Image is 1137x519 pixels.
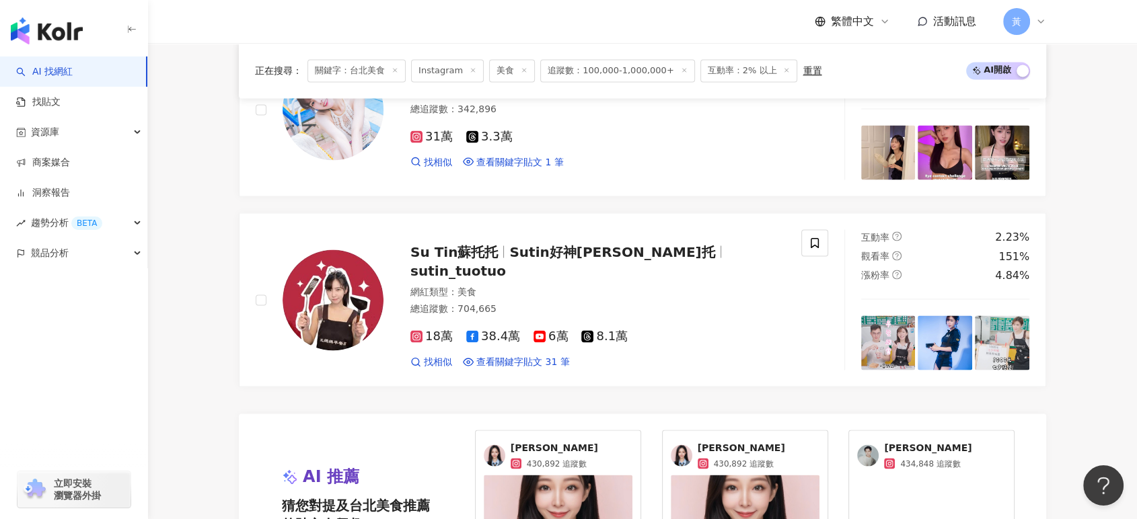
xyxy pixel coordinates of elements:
span: Instagram [411,59,484,82]
span: 3.3萬 [466,129,513,143]
span: question-circle [892,231,902,241]
span: 找相似 [424,355,452,368]
span: question-circle [892,270,902,279]
a: chrome extension立即安裝 瀏覽器外掛 [17,471,131,508]
a: KOL Avatar小花姐接｜主持人、部落客。網紅類型：健身·日常話題·教育與學習·家庭·美食·命理占卜·寵物總追蹤數：342,89631萬3.3萬找相似查看關鍵字貼文 1 筆互動率questi... [239,22,1046,196]
span: AI 推薦 [303,465,359,488]
span: 立即安裝 瀏覽器外掛 [54,477,101,502]
div: 重置 [803,65,821,76]
span: Sutin好神[PERSON_NAME]托 [509,243,714,259]
a: 找貼文 [16,95,61,109]
img: KOL Avatar [671,444,692,466]
img: post-image [918,125,972,179]
span: [PERSON_NAME] [698,441,785,454]
iframe: Help Scout Beacon - Open [1083,465,1124,506]
a: 查看關鍵字貼文 31 筆 [463,355,570,368]
span: sutin_tuotuo [410,262,506,278]
span: 漲粉率 [861,269,889,280]
span: 趨勢分析 [31,208,102,238]
span: 互動率 [861,231,889,242]
a: KOL Avatar[PERSON_NAME]434,848 追蹤數 [857,441,1006,469]
div: 總追蹤數 ： 342,896 [410,102,785,116]
span: 查看關鍵字貼文 1 筆 [476,155,564,169]
span: 查看關鍵字貼文 31 筆 [476,355,570,368]
span: 31萬 [410,129,453,143]
a: searchAI 找網紅 [16,65,73,79]
span: 找相似 [424,155,452,169]
img: chrome extension [22,479,48,500]
img: KOL Avatar [283,249,383,350]
span: [PERSON_NAME] [511,441,598,454]
span: 繁體中文 [831,14,874,29]
div: 2.23% [995,229,1029,244]
a: KOL AvatarSu Tin蘇托托Sutin好神[PERSON_NAME]托sutin_tuotuo網紅類型：美食總追蹤數：704,66518萬38.4萬6萬8.1萬找相似查看關鍵字貼文 3... [239,212,1046,387]
a: 找相似 [410,155,452,169]
span: 430,892 追蹤數 [714,457,774,469]
span: 18萬 [410,329,453,343]
img: KOL Avatar [283,59,383,160]
a: 找相似 [410,355,452,368]
span: 正在搜尋 ： [255,65,302,76]
div: BETA [71,216,102,230]
span: Su Tin蘇托托 [410,243,498,259]
a: 查看關鍵字貼文 1 筆 [463,155,564,169]
img: KOL Avatar [484,444,505,466]
span: 活動訊息 [933,15,976,28]
div: 總追蹤數 ： 704,665 [410,302,785,315]
span: 430,892 追蹤數 [527,457,587,469]
span: 黃 [1012,14,1021,29]
span: 美食 [457,286,476,296]
img: post-image [918,315,972,370]
div: 4.84% [995,268,1029,282]
span: 8.1萬 [581,329,628,343]
span: question-circle [892,251,902,260]
img: post-image [975,315,1029,370]
a: KOL Avatar[PERSON_NAME]430,892 追蹤數 [671,441,819,469]
div: 151% [998,249,1029,264]
img: logo [11,17,83,44]
span: 關鍵字：台北美食 [307,59,406,82]
span: rise [16,218,26,228]
a: 商案媒合 [16,156,70,169]
img: KOL Avatar [857,444,879,466]
span: 觀看率 [861,250,889,261]
a: 洞察報告 [16,186,70,200]
span: 資源庫 [31,117,59,147]
img: post-image [861,315,916,370]
span: 追蹤數：100,000-1,000,000+ [540,59,695,82]
a: KOL Avatar[PERSON_NAME]430,892 追蹤數 [484,441,632,469]
span: 6萬 [534,329,568,343]
div: 網紅類型 ： [410,285,785,298]
span: 競品分析 [31,238,69,268]
span: [PERSON_NAME] [884,441,971,454]
span: 互動率：2% 以上 [700,59,798,82]
span: 434,848 追蹤數 [900,457,960,469]
span: 38.4萬 [466,329,520,343]
span: 美食 [489,59,535,82]
img: post-image [861,125,916,179]
img: post-image [975,125,1029,179]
